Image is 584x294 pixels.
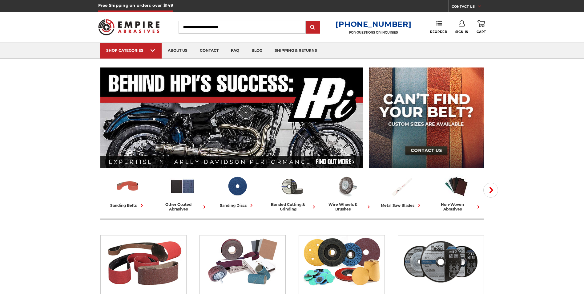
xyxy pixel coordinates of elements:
a: shipping & returns [268,43,323,59]
a: blog [245,43,268,59]
div: non-woven abrasives [432,202,481,211]
img: Bonded Cutting & Grinding [279,174,305,199]
a: metal saw blades [377,174,427,209]
a: wire wheels & brushes [322,174,372,211]
p: FOR QUESTIONS OR INQUIRIES [336,31,411,35]
div: sanding discs [220,202,255,209]
img: Metal Saw Blades [389,174,414,199]
a: non-woven abrasives [432,174,481,211]
img: Non-woven Abrasives [444,174,469,199]
img: Sanding Belts [115,174,140,199]
span: Sign In [455,30,469,34]
a: sanding discs [212,174,262,209]
a: [PHONE_NUMBER] [336,20,411,29]
img: Sanding Discs [302,235,381,288]
a: other coated abrasives [158,174,207,211]
button: Next [483,183,498,198]
img: Sanding Belts [103,235,183,288]
a: bonded cutting & grinding [267,174,317,211]
img: Banner for an interview featuring Horsepower Inc who makes Harley performance upgrades featured o... [100,67,363,168]
a: about us [162,43,194,59]
img: Empire Abrasives [98,15,160,39]
img: Other Coated Abrasives [170,174,195,199]
a: sanding belts [103,174,153,209]
div: metal saw blades [381,202,422,209]
span: Cart [477,30,486,34]
img: Sanding Discs [224,174,250,199]
a: Cart [477,20,486,34]
div: SHOP CATEGORIES [106,48,155,53]
img: Bonded Cutting & Grinding [401,235,481,288]
div: wire wheels & brushes [322,202,372,211]
img: Wire Wheels & Brushes [334,174,360,199]
img: Other Coated Abrasives [203,235,282,288]
a: CONTACT US [452,3,486,12]
a: Reorder [430,20,447,34]
div: bonded cutting & grinding [267,202,317,211]
input: Submit [307,21,319,34]
div: sanding belts [111,202,145,209]
span: Reorder [430,30,447,34]
img: promo banner for custom belts. [369,67,484,168]
a: faq [225,43,245,59]
a: contact [194,43,225,59]
div: other coated abrasives [158,202,207,211]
